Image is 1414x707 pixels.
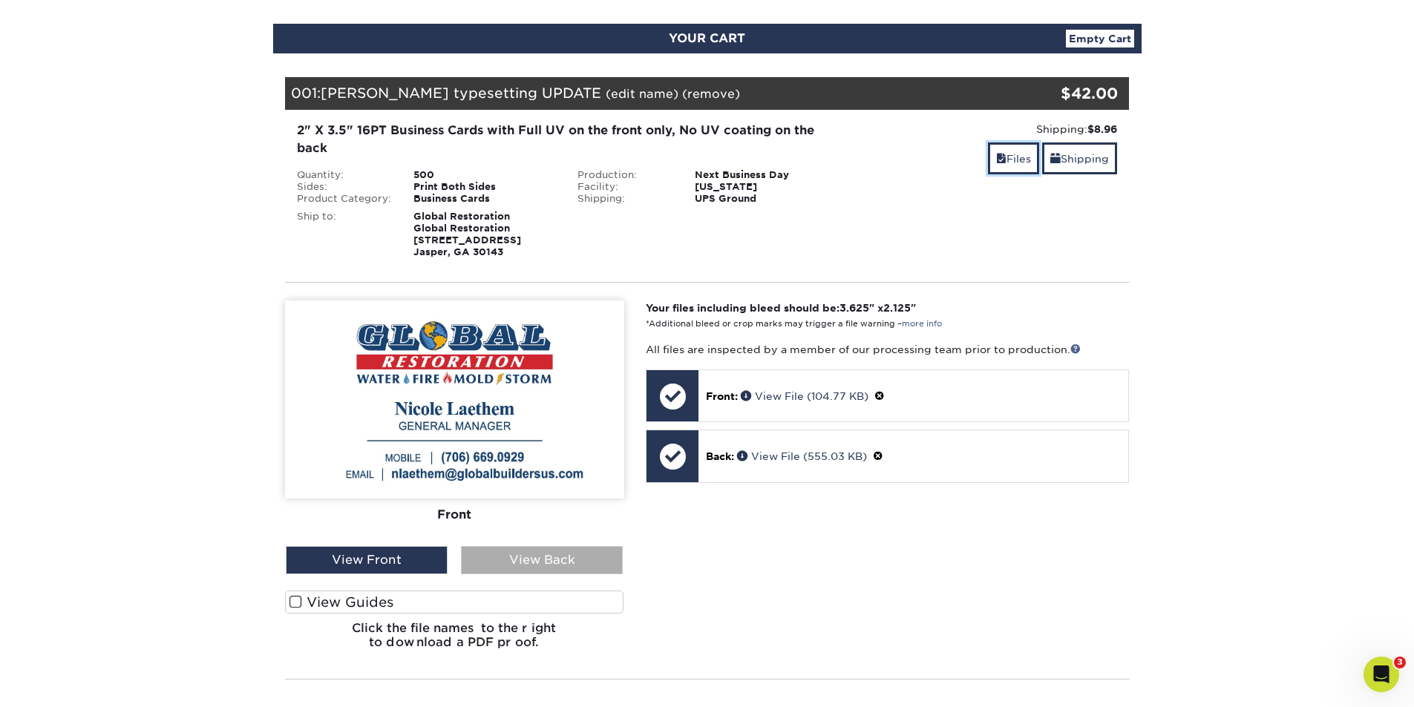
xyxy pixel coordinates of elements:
span: shipping [1050,153,1061,165]
div: Shipping: [859,122,1118,137]
div: Front [285,499,624,531]
div: 500 [402,169,566,181]
div: Shipping: [566,193,684,205]
strong: $8.96 [1087,123,1117,135]
span: Front: [706,390,738,402]
span: YOUR CART [669,31,745,45]
span: 2.125 [883,302,911,314]
span: Back: [706,450,734,462]
a: Shipping [1042,142,1117,174]
strong: Your files including bleed should be: " x " [646,302,916,314]
iframe: Google Customer Reviews [4,662,126,702]
label: View Guides [285,591,624,614]
div: Product Category: [286,193,403,205]
div: Facility: [566,181,684,193]
a: (edit name) [606,87,678,101]
div: 001: [285,77,989,110]
strong: Global Restoration Global Restoration [STREET_ADDRESS] Jasper, GA 30143 [413,211,521,257]
span: files [996,153,1007,165]
p: All files are inspected by a member of our processing team prior to production. [646,342,1129,357]
span: [PERSON_NAME] typesetting UPDATE [321,85,601,101]
a: View File (104.77 KB) [741,390,868,402]
a: View File (555.03 KB) [737,450,867,462]
span: 3.625 [839,302,869,314]
div: 2" X 3.5" 16PT Business Cards with Full UV on the front only, No UV coating on the back [297,122,837,157]
a: Empty Cart [1066,30,1134,47]
div: $42.00 [989,82,1119,105]
div: View Front [286,546,448,574]
h6: Click the file names to the right to download a PDF proof. [285,621,624,661]
div: Business Cards [402,193,566,205]
a: Files [988,142,1039,174]
a: (remove) [682,87,740,101]
div: Sides: [286,181,403,193]
small: *Additional bleed or crop marks may trigger a file warning – [646,319,942,329]
iframe: Intercom live chat [1364,657,1399,692]
div: Quantity: [286,169,403,181]
a: more info [902,319,942,329]
div: View Back [461,546,623,574]
div: Print Both Sides [402,181,566,193]
div: Ship to: [286,211,403,258]
div: UPS Ground [684,193,848,205]
div: [US_STATE] [684,181,848,193]
div: Next Business Day [684,169,848,181]
span: 3 [1394,657,1406,668]
div: Production: [566,169,684,181]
